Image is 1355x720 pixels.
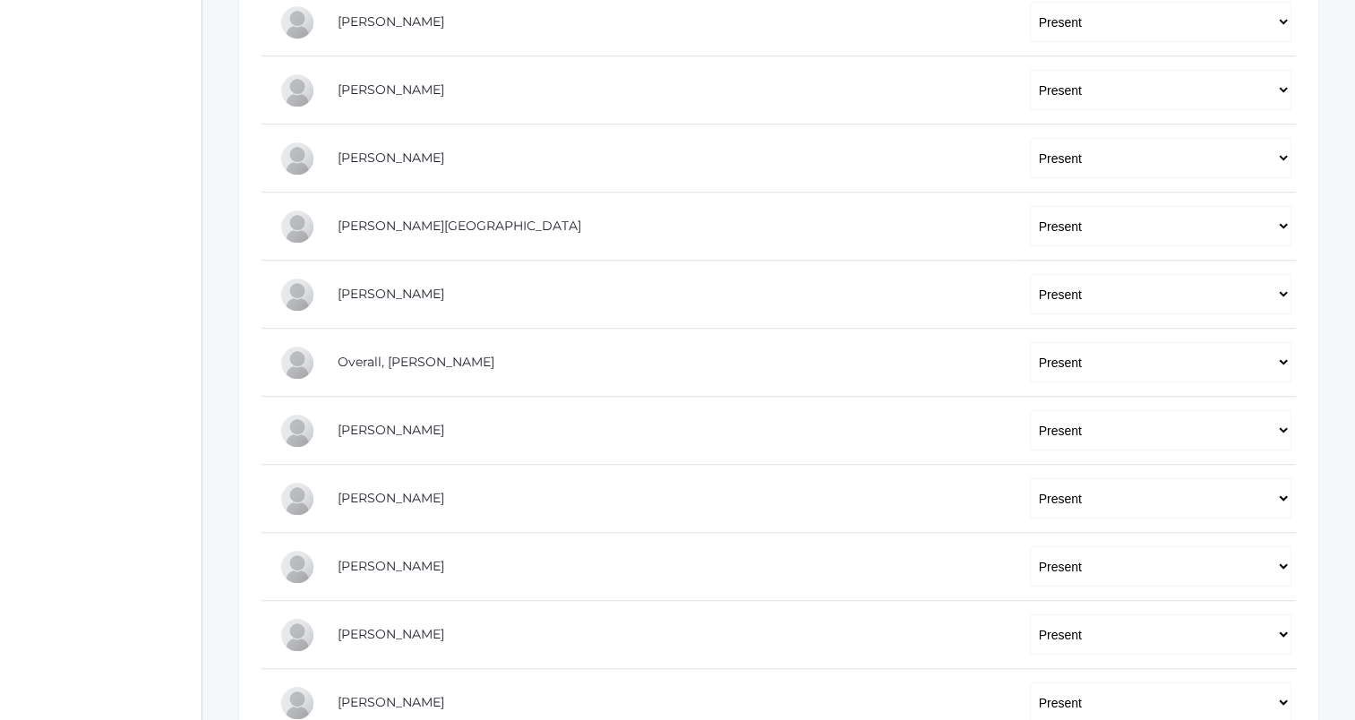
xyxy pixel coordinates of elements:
a: [PERSON_NAME] [338,694,444,710]
a: Overall, [PERSON_NAME] [338,354,494,370]
div: Chris Overall [279,345,315,381]
a: [PERSON_NAME] [338,150,444,166]
div: Chase Farnes [279,4,315,40]
a: [PERSON_NAME] [338,626,444,642]
a: [PERSON_NAME] [338,13,444,30]
a: [PERSON_NAME] [338,286,444,302]
div: Shelby Hill [279,209,315,244]
div: Rachel Hayton [279,73,315,108]
div: Leah Vichinsky [279,617,315,653]
a: [PERSON_NAME] [338,81,444,98]
div: Payton Paterson [279,413,315,449]
div: Cole Pecor [279,481,315,517]
a: [PERSON_NAME][GEOGRAPHIC_DATA] [338,218,581,234]
a: [PERSON_NAME] [338,558,444,574]
a: [PERSON_NAME] [338,490,444,506]
div: Marissa Myers [279,277,315,313]
div: Raelyn Hazen [279,141,315,176]
a: [PERSON_NAME] [338,422,444,438]
div: Olivia Puha [279,549,315,585]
